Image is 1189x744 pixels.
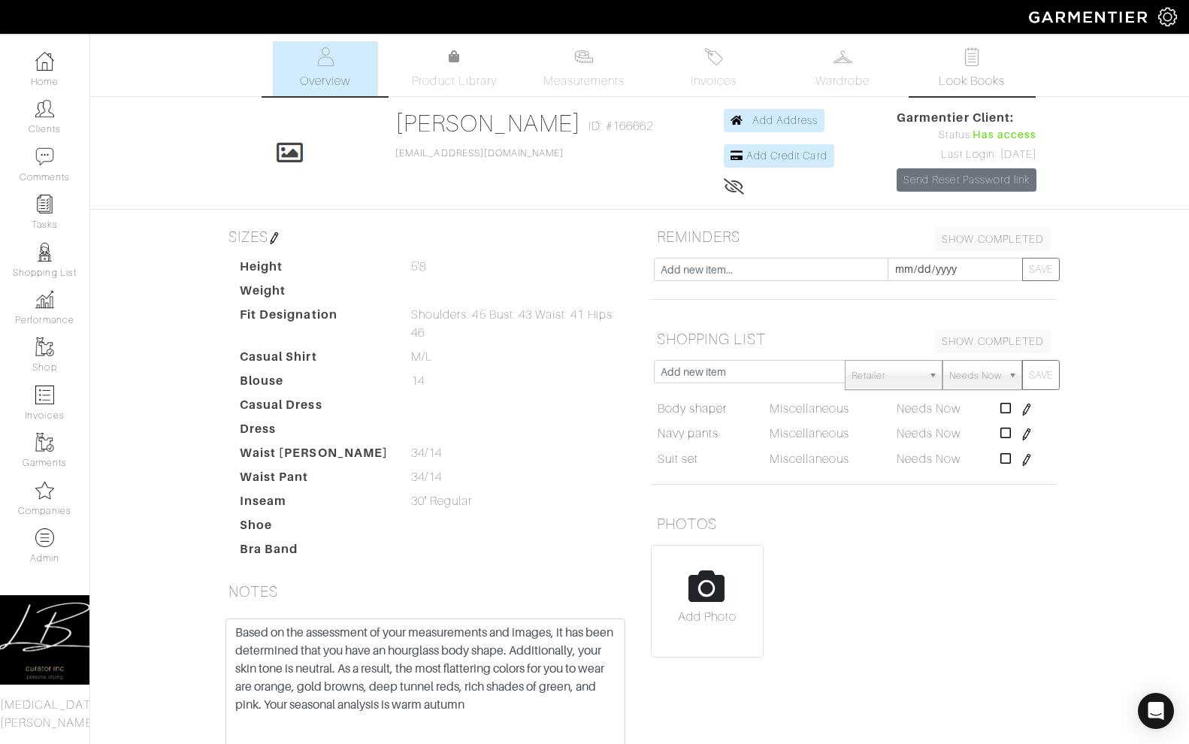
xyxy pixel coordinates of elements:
a: Overview [273,41,378,96]
img: basicinfo-40fd8af6dae0f16599ec9e87c0ef1c0a1fdea2edbe929e3d69a839185d80c458.svg [316,47,334,66]
dt: Height [228,258,400,282]
img: gear-icon-white-bd11855cb880d31180b6d7d6211b90ccbf57a29d726f0c71d8c61bd08dd39cc2.png [1158,8,1177,26]
a: Look Books [919,41,1024,96]
span: ID: #166662 [588,117,654,135]
div: Last Login: [DATE] [897,147,1036,163]
a: Add Address [724,109,825,132]
span: Miscellaneous [770,452,850,466]
dt: Blouse [228,372,400,396]
a: Measurements [531,41,637,96]
img: custom-products-icon-6973edde1b6c6774590e2ad28d3d057f2f42decad08aa0e48061009ba2575b3a.png [35,528,54,547]
h5: NOTES [222,576,628,606]
span: Look Books [939,72,1006,90]
dt: Waist [PERSON_NAME] [228,444,400,468]
h5: PHOTOS [651,509,1057,539]
img: stylists-icon-eb353228a002819b7ec25b43dbf5f0378dd9e0616d9560372ff212230b889e62.png [35,243,54,262]
dt: Casual Shirt [228,348,400,372]
img: pen-cf24a1663064a2ec1b9c1bd2387e9de7a2fa800b781884d57f21acf72779bad2.png [1021,404,1033,416]
span: Add Address [752,114,818,126]
span: Needs Now [897,402,960,416]
dt: Shoe [228,516,400,540]
img: garments-icon-b7da505a4dc4fd61783c78ac3ca0ef83fa9d6f193b1c9dc38574b1d14d53ca28.png [35,433,54,452]
img: clients-icon-6bae9207a08558b7cb47a8932f037763ab4055f8c8b6bfacd5dc20c3e0201464.png [35,99,54,118]
span: M/L [411,348,433,366]
input: Add new item [654,360,846,383]
a: Send Reset Password link [897,168,1036,192]
span: 5'8 [411,258,426,276]
span: Measurements [543,72,625,90]
a: Wardrobe [790,41,895,96]
a: Navy pants [658,425,719,443]
div: Open Intercom Messenger [1138,693,1174,729]
span: Retailer [852,361,922,391]
span: Shoulders: 45 Bust: 43 Waist: 41 Hips: 46 [411,306,628,342]
a: Body shaper [658,400,728,418]
img: garmentier-logo-header-white-b43fb05a5012e4ada735d5af1a66efaba907eab6374d6393d1fbf88cb4ef424d.png [1021,4,1158,30]
img: garments-icon-b7da505a4dc4fd61783c78ac3ca0ef83fa9d6f193b1c9dc38574b1d14d53ca28.png [35,337,54,356]
span: Miscellaneous [770,402,850,416]
span: Invoices [691,72,737,90]
dt: Bra Band [228,540,400,564]
img: comment-icon-a0a6a9ef722e966f86d9cbdc48e553b5cf19dbc54f86b18d962a5391bc8f6eb6.png [35,147,54,166]
img: pen-cf24a1663064a2ec1b9c1bd2387e9de7a2fa800b781884d57f21acf72779bad2.png [1021,428,1033,440]
span: Add Credit Card [746,150,827,162]
img: orders-27d20c2124de7fd6de4e0e44c1d41de31381a507db9b33961299e4e07d508b8c.svg [704,47,723,66]
dt: Dress [228,420,400,444]
dt: Casual Dress [228,396,400,420]
a: Suit set [658,450,698,468]
span: Garmentier Client: [897,109,1036,127]
a: SHOW COMPLETED [935,228,1051,251]
span: Needs Now [949,361,1002,391]
img: pen-cf24a1663064a2ec1b9c1bd2387e9de7a2fa800b781884d57f21acf72779bad2.png [268,232,280,244]
input: Add new item... [654,258,888,281]
span: 34/14 [411,468,442,486]
img: companies-icon-14a0f246c7e91f24465de634b560f0151b0cc5c9ce11af5fac52e6d7d6371812.png [35,481,54,500]
div: Status: [897,127,1036,144]
span: Overview [300,72,350,90]
a: [PERSON_NAME] [395,110,581,137]
span: 34/14 [411,444,442,462]
img: dashboard-icon-dbcd8f5a0b271acd01030246c82b418ddd0df26cd7fceb0bd07c9910d44c42f6.png [35,52,54,71]
img: measurements-466bbee1fd09ba9460f595b01e5d73f9e2bff037440d3c8f018324cb6cdf7a4a.svg [574,47,593,66]
img: orders-icon-0abe47150d42831381b5fb84f609e132dff9fe21cb692f30cb5eec754e2cba89.png [35,386,54,404]
span: Needs Now [897,452,960,466]
dt: Fit Designation [228,306,400,348]
a: Add Credit Card [724,144,834,168]
h5: SIZES [222,222,628,252]
button: SAVE [1022,360,1060,390]
span: Needs Now [897,427,960,440]
dt: Weight [228,282,400,306]
span: Wardrobe [815,72,870,90]
img: graph-8b7af3c665d003b59727f371ae50e7771705bf0c487971e6e97d053d13c5068d.png [35,290,54,309]
img: reminder-icon-8004d30b9f0a5d33ae49ab947aed9ed385cf756f9e5892f1edd6e32f2345188e.png [35,195,54,213]
img: pen-cf24a1663064a2ec1b9c1bd2387e9de7a2fa800b781884d57f21acf72779bad2.png [1021,454,1033,466]
img: wardrobe-487a4870c1b7c33e795ec22d11cfc2ed9d08956e64fb3008fe2437562e282088.svg [834,47,852,66]
a: SHOW COMPLETED [935,330,1051,353]
h5: SHOPPING LIST [651,324,1057,354]
a: [EMAIL_ADDRESS][DOMAIN_NAME] [395,148,564,159]
dt: Inseam [228,492,400,516]
a: Invoices [661,41,766,96]
span: 14 [411,372,425,390]
span: 30" Regular [411,492,473,510]
button: SAVE [1022,258,1060,281]
h5: REMINDERS [651,222,1057,252]
span: Miscellaneous [770,427,850,440]
span: Has access [973,127,1037,144]
dt: Waist Pant [228,468,400,492]
span: Product Library [412,72,497,90]
a: Product Library [402,48,507,90]
img: todo-9ac3debb85659649dc8f770b8b6100bb5dab4b48dedcbae339e5042a72dfd3cc.svg [963,47,982,66]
